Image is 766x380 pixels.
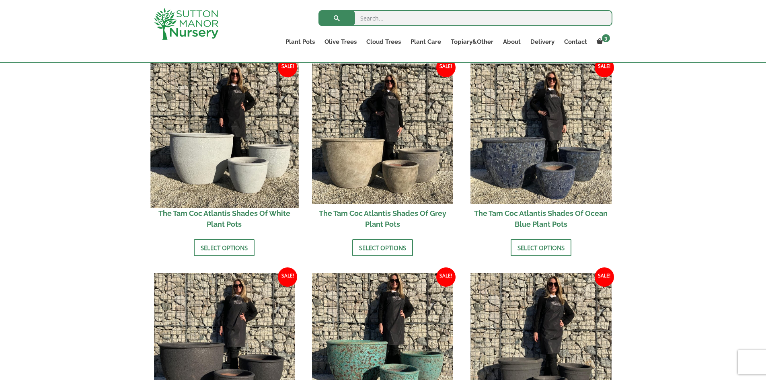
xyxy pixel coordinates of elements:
[511,239,571,256] a: Select options for “The Tam Coc Atlantis Shades Of Ocean Blue Plant Pots”
[436,58,456,77] span: Sale!
[312,64,453,234] a: Sale! The Tam Coc Atlantis Shades Of Grey Plant Pots
[194,239,255,256] a: Select options for “The Tam Coc Atlantis Shades Of White Plant Pots”
[446,36,498,47] a: Topiary&Other
[470,64,612,234] a: Sale! The Tam Coc Atlantis Shades Of Ocean Blue Plant Pots
[361,36,406,47] a: Cloud Trees
[595,58,614,77] span: Sale!
[559,36,592,47] a: Contact
[498,36,526,47] a: About
[406,36,446,47] a: Plant Care
[352,239,413,256] a: Select options for “The Tam Coc Atlantis Shades Of Grey Plant Pots”
[318,10,612,26] input: Search...
[312,204,453,233] h2: The Tam Coc Atlantis Shades Of Grey Plant Pots
[602,34,610,42] span: 3
[154,64,295,234] a: Sale! The Tam Coc Atlantis Shades Of White Plant Pots
[150,60,298,208] img: The Tam Coc Atlantis Shades Of White Plant Pots
[312,64,453,205] img: The Tam Coc Atlantis Shades Of Grey Plant Pots
[595,267,614,287] span: Sale!
[470,204,612,233] h2: The Tam Coc Atlantis Shades Of Ocean Blue Plant Pots
[526,36,559,47] a: Delivery
[281,36,320,47] a: Plant Pots
[154,8,218,40] img: logo
[278,267,297,287] span: Sale!
[320,36,361,47] a: Olive Trees
[592,36,612,47] a: 3
[436,267,456,287] span: Sale!
[154,204,295,233] h2: The Tam Coc Atlantis Shades Of White Plant Pots
[470,64,612,205] img: The Tam Coc Atlantis Shades Of Ocean Blue Plant Pots
[278,58,297,77] span: Sale!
